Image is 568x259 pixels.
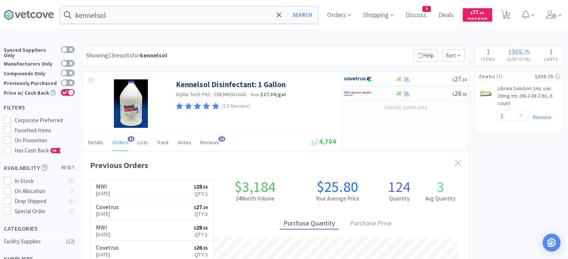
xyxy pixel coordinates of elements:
div: $305.75 [535,72,560,80]
div: Price w/ Cash Back [4,89,57,95]
h2: 24 Month Volume [214,194,296,203]
span: . 55 [202,246,208,251]
div: Manufacturers Only [4,60,57,66]
span: 28 [194,224,208,231]
div: Previous Orders [90,159,461,172]
span: Notes [178,139,191,146]
div: ( 12 ) [66,237,75,246]
span: 28 [194,183,208,190]
span: $ [452,91,454,97]
span: $ [194,184,196,190]
h4: Carts [537,56,564,63]
div: Corporate Preferred [15,116,75,125]
h6: Covetrus [96,204,119,210]
h1: $3,184 [214,179,296,194]
h6: Covetrus [96,244,119,250]
h5: Availability [4,164,75,172]
h2: Quantity [379,194,420,203]
span: 77 [471,9,484,16]
span: Reviews [200,139,219,146]
button: +2more suppliers [379,102,431,113]
div: Drop Shipped [15,197,64,206]
span: · [248,91,250,98]
p: Qty: 1 [194,230,208,239]
span: 26 [194,244,208,251]
div: Showing 13 results [86,51,167,60]
a: $77.80Cash Back [463,5,492,25]
h6: MWI [96,183,111,189]
p: Help [413,49,438,62]
img: 77fca1acd8b6420a9015268ca798ef17_1.png [344,73,372,85]
a: Alpha Tech Pet [176,91,210,98]
span: 28 [452,89,467,98]
span: · [211,91,213,98]
img: 5996d71b95a543a991bb548d22a7d8a8_593238.jpeg [479,86,494,101]
h5: Categories [4,224,75,233]
span: 13 [218,136,225,142]
div: Open Intercom Messenger [543,234,561,252]
h1: 124 [379,179,420,194]
span: $ [452,77,454,82]
div: On Allocation [15,187,64,196]
span: Track [157,139,169,146]
div: Previously Purchased [4,79,57,86]
div: Favorited Items [15,126,75,135]
span: . 34 [461,77,467,82]
span: $ [471,10,472,15]
span: 1 [486,47,490,56]
p: Qty: 3 [194,250,208,259]
h4: Subtotal [501,56,537,63]
div: Purchase Price [346,218,395,230]
span: Details [88,139,103,146]
span: $ [509,48,511,56]
h1: 3 [420,179,461,194]
a: Kennelsol Disinfectant: 1 Gallon [176,79,286,89]
span: . 34 [202,205,208,210]
div: On Promotion [15,136,75,145]
p: (13 Reviews) [222,102,250,110]
span: 27 [194,203,208,211]
h6: MWI [96,224,111,230]
span: CB [51,148,58,153]
span: 305 [511,47,522,56]
button: Search [287,6,318,23]
span: 4,704 [311,137,336,146]
span: CHEMKEN1GAL [214,91,247,98]
h1: $25.80 [296,179,379,194]
span: Cash Back [467,17,488,22]
span: Has Cash Back [15,147,61,154]
span: . 56 [202,184,208,190]
a: Librela Solution 1mL vial: 20mg/mL (66.2-88.2 lb), 6 count [497,85,560,110]
a: MWI[DATE]$28.56Qty:2 [90,180,213,200]
input: Search by item, sku, manufacturer, ingredient, size... [60,6,318,23]
span: 1 [549,47,553,56]
h5: Filters [4,103,75,112]
span: Zoetis [479,72,496,80]
p: [DATE] [96,210,119,218]
span: ( 1 ) [496,73,535,80]
div: Purchase Quantity [280,218,339,230]
p: Qty: 3 [194,210,208,218]
h4: Items [475,56,501,63]
span: $ [194,246,196,251]
span: 41 [128,136,134,142]
span: . 80 [478,10,484,15]
span: Orders [112,139,128,146]
div: . [501,48,537,56]
h2: Your Average Price [296,194,379,203]
img: 146358281985478d96eb14d3baf9f242_53786.jpeg [107,79,155,128]
a: Discuss9 [403,12,429,19]
p: [DATE] [96,250,119,259]
span: 27 [452,75,467,83]
div: In Stock [15,177,64,186]
span: . 56 [461,91,467,97]
a: MWI[DATE]$28.56Qty:1 [90,221,213,241]
div: Synced Suppliers Only [4,46,57,58]
div: Compounds Only [4,70,57,76]
a: Covetrus[DATE]$27.34Qty:3 [90,200,213,221]
a: Remove [529,114,552,121]
span: $ [194,205,196,210]
span: $ [194,225,196,231]
span: Lists [137,139,148,146]
span: . 56 [202,225,208,231]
